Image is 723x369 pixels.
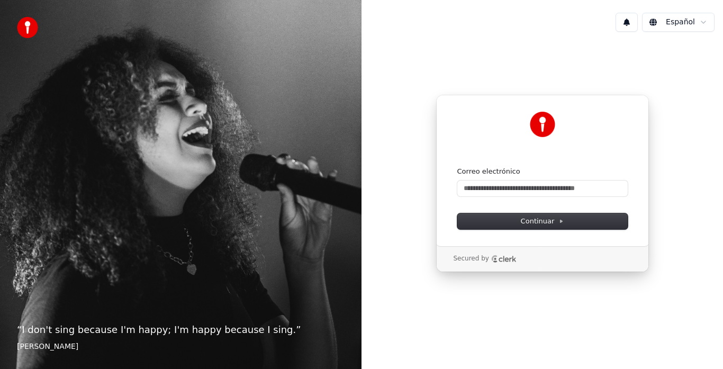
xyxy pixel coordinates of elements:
[17,322,345,337] p: “ I don't sing because I'm happy; I'm happy because I sing. ”
[530,112,555,137] img: Youka
[17,341,345,352] footer: [PERSON_NAME]
[521,217,564,226] span: Continuar
[457,213,628,229] button: Continuar
[457,167,520,176] label: Correo electrónico
[454,255,489,263] p: Secured by
[17,17,38,38] img: youka
[491,255,517,263] a: Clerk logo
